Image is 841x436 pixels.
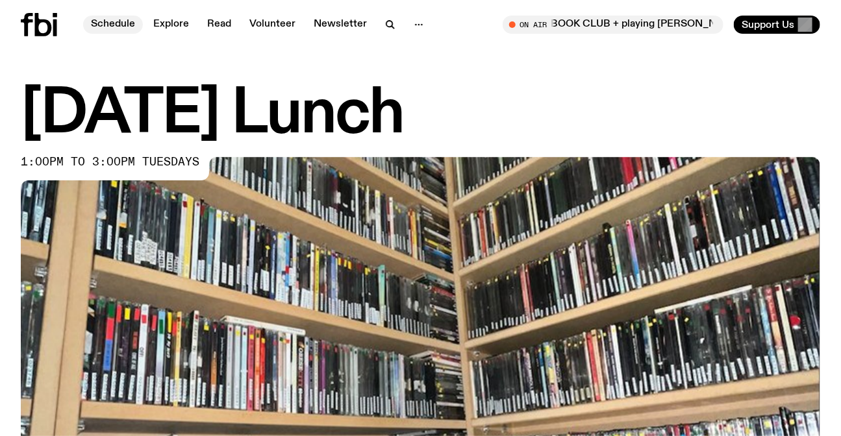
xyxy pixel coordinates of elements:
button: Support Us [734,16,820,34]
span: 1:00pm to 3:00pm tuesdays [21,157,199,167]
span: Support Us [742,19,794,30]
a: Read [199,16,239,34]
a: Volunteer [242,16,303,34]
a: Newsletter [306,16,375,34]
a: Schedule [83,16,143,34]
button: On AirMornings with [PERSON_NAME] // BOOK CLUB + playing [PERSON_NAME] ?1!?1 [503,16,723,34]
h1: [DATE] Lunch [21,86,820,144]
a: Explore [145,16,197,34]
